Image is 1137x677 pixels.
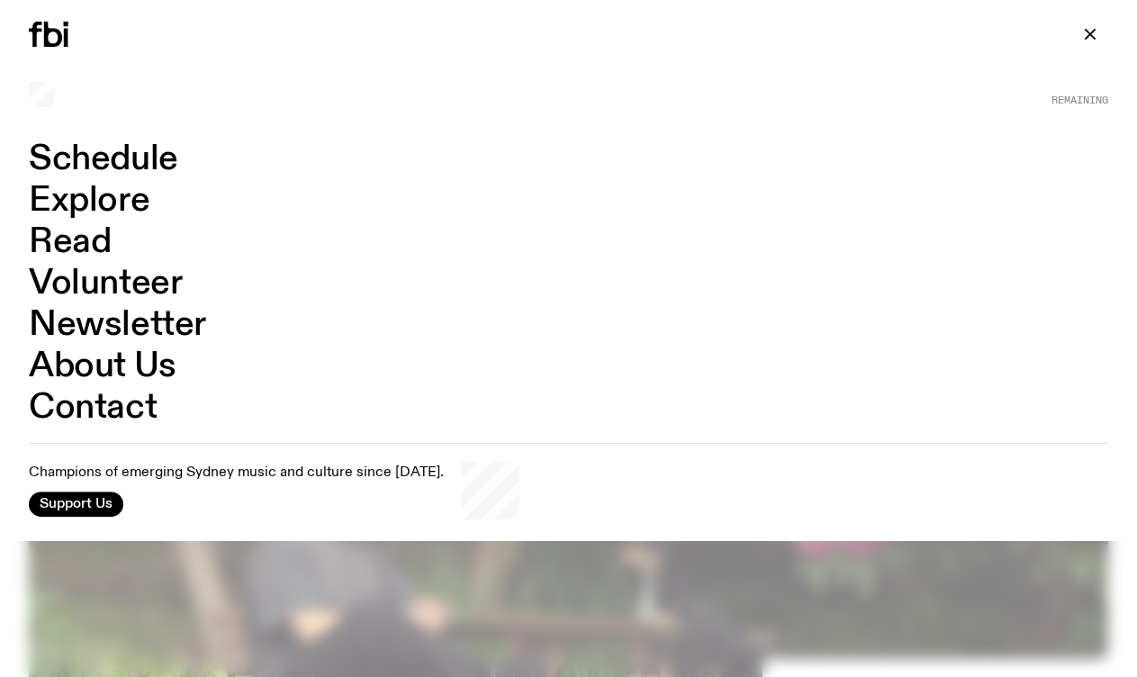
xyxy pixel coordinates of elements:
[29,266,182,301] a: Volunteer
[29,492,123,517] button: Support Us
[29,349,176,384] a: About Us
[29,391,157,425] a: Contact
[29,142,178,176] a: Schedule
[29,184,149,218] a: Explore
[1051,95,1108,105] span: Remaining
[29,308,206,342] a: Newsletter
[29,225,111,259] a: Read
[29,465,444,483] p: Champions of emerging Sydney music and culture since [DATE].
[40,496,113,512] span: Support Us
